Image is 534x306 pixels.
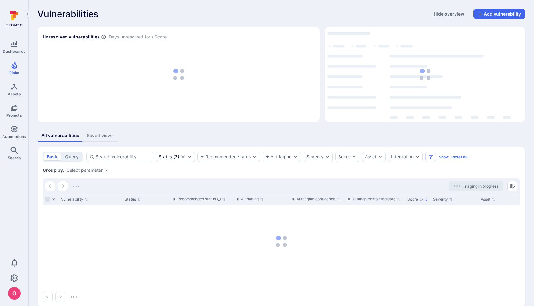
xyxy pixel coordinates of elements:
img: Loading... [454,185,460,187]
button: Sort by function(){return k.createElement(pN.A,{direction:"row",alignItems:"center",gap:4},k.crea... [347,197,400,202]
button: Integration [391,154,414,159]
button: Severity [306,154,324,159]
span: Automations [2,134,26,139]
button: Sort by function(){return k.createElement(pN.A,{direction:"row",alignItems:"center",gap:4},k.crea... [172,197,226,202]
div: All vulnerabilities [41,132,79,139]
button: Reset all [451,155,467,159]
div: Status [159,154,172,159]
span: Dashboards [3,49,26,54]
button: query [62,153,81,161]
button: Sort by Severity [433,197,453,202]
button: Asset [365,154,376,159]
span: Projects [6,113,22,118]
div: Recommended status [172,196,221,202]
span: Triaging in progress [463,184,498,189]
div: ( 3 ) [159,154,179,159]
div: loading spinner [327,29,523,120]
span: Group by: [43,167,64,173]
button: Select parameter [67,168,103,173]
div: assets tabs [38,130,525,142]
input: Search vulnerability [96,154,150,160]
div: AI triage completed date [347,196,395,202]
button: basic [44,153,61,161]
button: Go to the next page [58,181,68,191]
button: Go to the next page [55,292,65,302]
button: Sort by Vulnerability [61,197,88,202]
button: Filters [425,152,436,162]
button: Hide overview [430,9,468,19]
button: Expand navigation menu [24,10,31,18]
div: Top integrations by vulnerabilities [325,27,525,122]
button: Score [335,152,359,162]
div: Score [338,154,350,160]
p: Sorted by: Highest first [424,196,428,203]
button: Sort by Score [407,197,428,202]
button: Expand dropdown [187,154,192,159]
button: Recommended status [200,154,251,159]
div: AI triaging confidence [291,196,335,202]
button: Sort by Asset [481,197,495,202]
button: AI triaging [265,154,292,159]
button: Clear selection [181,154,186,159]
span: Select all rows [45,197,50,202]
span: Vulnerabilities [38,9,98,19]
span: Assets [8,92,21,96]
button: Go to the previous page [45,181,55,191]
button: Add vulnerability [473,9,525,19]
img: Loading... [73,186,79,187]
button: Status(3) [159,154,179,159]
button: Expand dropdown [104,168,109,173]
img: ACg8ocJcCe-YbLxGm5tc0PuNRxmgP8aEm0RBXn6duO8aeMVK9zjHhw=s96-c [8,287,21,300]
button: Sort by function(){return k.createElement(pN.A,{direction:"row",alignItems:"center",gap:4},k.crea... [291,197,340,202]
button: Sort by function(){return k.createElement(pN.A,{direction:"row",alignItems:"center",gap:4},k.crea... [236,197,264,202]
button: Expand dropdown [325,154,330,159]
button: Manage columns [507,181,517,191]
i: Expand navigation menu [25,11,30,17]
img: Loading... [71,296,77,298]
span: Days unresolved for / Score [109,34,167,40]
button: Expand dropdown [293,154,298,159]
button: Expand dropdown [378,154,383,159]
div: oleg malkov [8,287,21,300]
img: Loading... [420,69,430,80]
span: Search [8,156,21,160]
span: Number of vulnerabilities in status ‘Open’ ‘Triaged’ and ‘In process’ divided by score and scanne... [101,34,106,40]
div: The vulnerability score is based on the parameters defined in the settings [419,198,423,201]
span: Risks [9,70,19,75]
div: AI triaging [236,196,259,202]
button: Go to the previous page [43,292,53,302]
h2: Unresolved vulnerabilities [43,34,100,40]
button: Expand dropdown [415,154,420,159]
div: grouping parameters [67,168,109,173]
button: Sort by Status [125,197,141,202]
button: Show [439,155,449,159]
button: Expand dropdown [252,154,257,159]
div: Saved views [87,132,114,139]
